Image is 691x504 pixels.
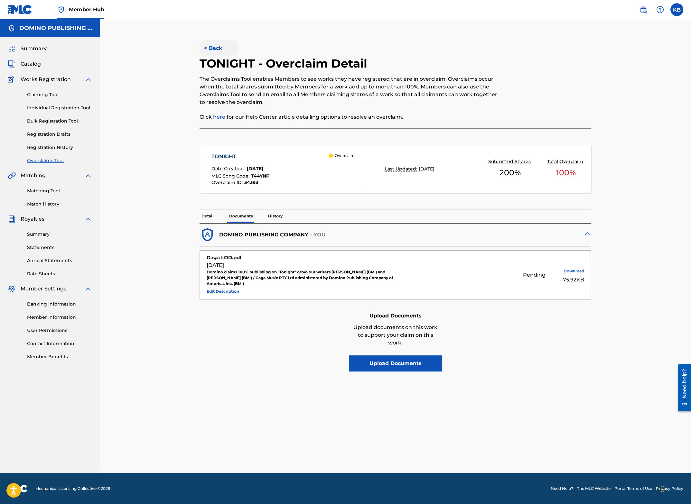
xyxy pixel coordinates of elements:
[219,231,308,239] p: DOMINO PUBLISHING COMPANY
[8,215,15,223] img: Royalties
[27,340,92,347] a: Contact Information
[656,6,664,14] img: help
[211,165,245,172] p: Date Created:
[547,158,585,165] p: Total Overclaim
[84,215,92,223] img: expand
[27,314,92,321] a: Member Information
[8,485,28,492] img: logo
[523,271,546,279] div: Pending
[213,114,225,120] a: here
[227,209,255,223] p: Documents
[27,188,92,194] a: Matching Tool
[207,287,239,296] button: Edit Description
[200,227,215,243] img: dfb38c8551f6dcc1ac04.svg
[27,353,92,360] a: Member Benefits
[637,3,650,16] a: Public Search
[8,45,47,52] a: SummarySummary
[27,270,92,277] a: Rate Sheets
[8,5,33,14] img: MLC Logo
[8,172,16,179] img: Matching
[488,158,532,165] p: Submitted Shares
[27,144,92,151] a: Registration History
[207,254,394,261] div: Gaga LOD.pdf
[84,285,92,293] img: expand
[27,231,92,238] a: Summary
[584,230,591,237] img: expand-cell-toggle
[84,76,92,83] img: expand
[200,40,238,56] button: < Back
[27,131,92,138] a: Registration Drafts
[673,362,691,413] iframe: Resource Center
[419,166,434,172] span: [DATE]
[207,269,394,287] div: Domino claims 100% publishing on "Tonight" o/b/o our writers [PERSON_NAME] (BMI) and [PERSON_NAME...
[69,6,104,13] span: Member Hub
[27,118,92,124] a: Bulk Registration Tool
[211,179,244,185] span: Overclaim ID :
[27,91,92,98] a: Claiming Tool
[577,486,611,491] a: The MLC Website
[670,3,683,16] div: User Menu
[8,45,15,52] img: Summary
[200,209,216,223] p: Detail
[350,312,441,320] h6: Upload Documents
[211,173,251,179] span: MLC Song Code :
[200,145,591,193] a: TONIGHTDate Created:[DATE]MLC Song Code:T44YNFOverclaim ID:34393 OverclaimLast Updated:[DATE]Subm...
[35,486,110,491] span: Mechanical Licensing Collective © 2025
[8,60,41,68] a: CatalogCatalog
[19,24,92,32] h5: DOMINO PUBLISHING COMPANY
[200,56,370,71] h2: TONIGHT - Overclaim Detail
[8,60,15,68] img: Catalog
[211,153,269,160] div: TONIGHT
[27,105,92,111] a: Individual Registration Tool
[385,166,419,172] p: Last Updated:
[21,215,44,223] span: Royalties
[640,6,647,14] img: search
[247,166,263,171] span: [DATE]
[656,486,683,491] a: Privacy Policy
[552,276,584,284] div: 75.92KB
[21,285,66,293] span: Member Settings
[500,167,521,179] span: 200 %
[21,172,46,179] span: Matching
[661,480,665,499] div: Drag
[207,261,394,269] div: [DATE]
[310,231,326,239] p: - YOU
[266,209,285,223] p: History
[654,3,667,16] div: Help
[552,266,584,276] button: Download
[8,76,16,83] img: Works Registration
[200,113,501,121] p: Click for our Help Center article detailing options to resolve an overclaim.
[27,257,92,264] a: Annual Statements
[57,6,65,14] img: Top Rightsholder
[27,327,92,334] a: User Permissions
[349,355,442,371] button: Upload Documents
[551,486,573,491] a: Need Help?
[21,45,47,52] span: Summary
[614,486,652,491] a: Portal Terms of Use
[200,75,501,106] p: The Overclaims Tool enables Members to see works they have registered that are in overclaim. Over...
[27,301,92,307] a: Banking Information
[8,285,15,293] img: Member Settings
[27,244,92,251] a: Statements
[21,76,71,83] span: Works Registration
[556,167,576,179] span: 100 %
[335,153,355,159] p: Overclaim
[84,172,92,179] img: expand
[350,324,441,347] p: Upload documents on this work to support your claim on this work.
[27,157,92,164] a: Overclaims Tool
[244,179,258,185] span: 34393
[21,60,41,68] span: Catalog
[8,24,15,32] img: Accounts
[659,473,691,504] iframe: Chat Widget
[251,173,269,179] span: T44YNF
[27,201,92,207] a: Match History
